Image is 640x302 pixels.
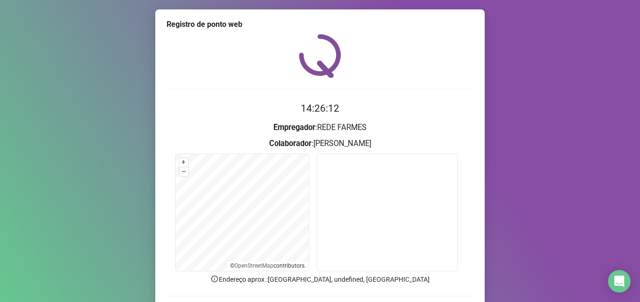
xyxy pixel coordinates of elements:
button: + [179,158,188,167]
div: Registro de ponto web [167,19,473,30]
a: OpenStreetMap [234,262,273,269]
strong: Empregador [273,123,315,132]
img: QRPoint [299,34,341,78]
button: – [179,167,188,176]
span: info-circle [210,275,219,283]
time: 14:26:12 [301,103,339,114]
div: Open Intercom Messenger [608,270,631,293]
h3: : [PERSON_NAME] [167,138,473,150]
h3: : REDE FARMES [167,122,473,134]
li: © contributors. [230,262,306,269]
p: Endereço aprox. : [GEOGRAPHIC_DATA], undefined, [GEOGRAPHIC_DATA] [167,274,473,285]
strong: Colaborador [269,139,312,148]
